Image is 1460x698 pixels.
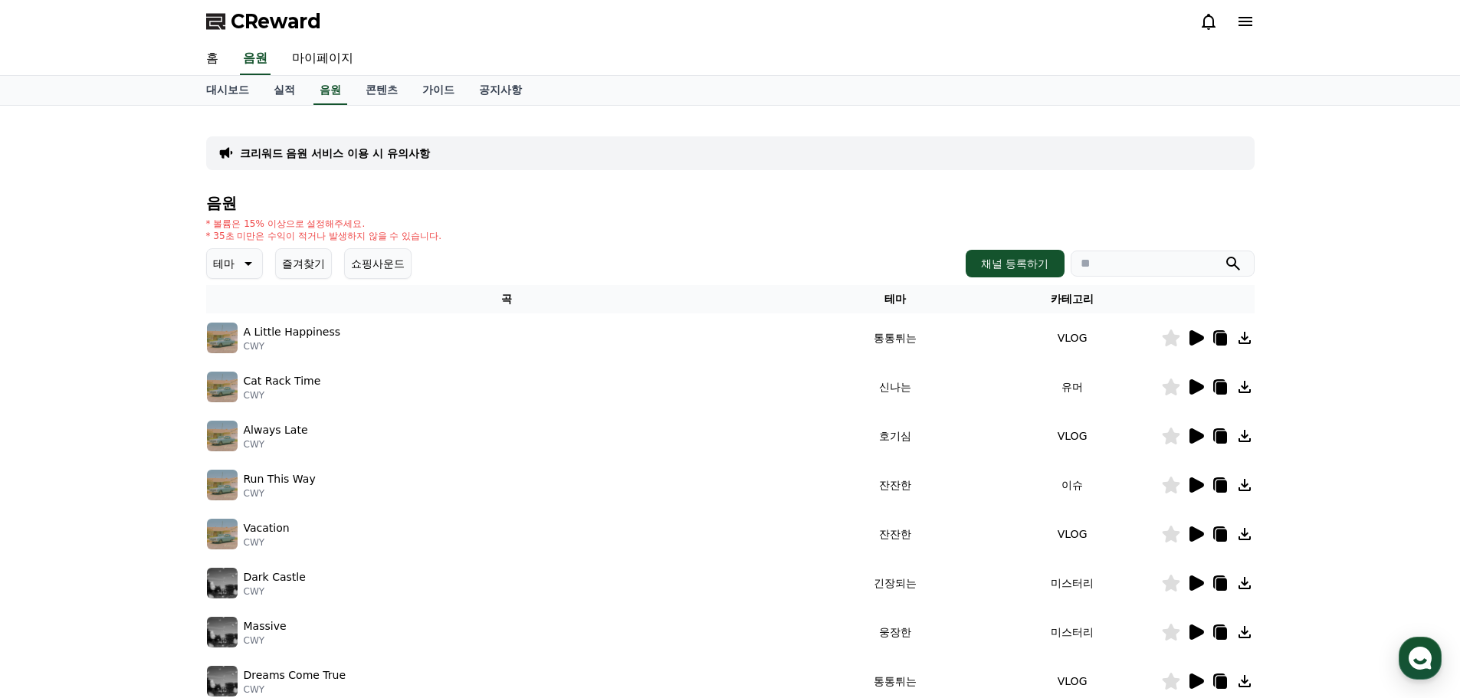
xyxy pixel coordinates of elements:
[237,509,255,521] span: 설정
[207,568,238,598] img: music
[344,248,412,279] button: 쇼핑사운드
[48,509,57,521] span: 홈
[207,323,238,353] img: music
[194,43,231,75] a: 홈
[244,585,306,598] p: CWY
[984,460,1161,510] td: 이슈
[140,510,159,522] span: 대화
[207,617,238,647] img: music
[807,460,984,510] td: 잔잔한
[984,608,1161,657] td: 미스터리
[313,76,347,105] a: 음원
[807,510,984,559] td: 잔잔한
[244,471,316,487] p: Run This Way
[206,230,442,242] p: * 35초 미만은 수익이 적거나 발생하지 않을 수 있습니다.
[984,510,1161,559] td: VLOG
[244,324,341,340] p: A Little Happiness
[206,9,321,34] a: CReward
[984,362,1161,411] td: 유머
[966,250,1064,277] button: 채널 등록하기
[206,248,263,279] button: 테마
[807,313,984,362] td: 통통튀는
[984,411,1161,460] td: VLOG
[807,362,984,411] td: 신나는
[807,411,984,460] td: 호기심
[984,313,1161,362] td: VLOG
[467,76,534,105] a: 공지사항
[244,487,316,500] p: CWY
[244,422,308,438] p: Always Late
[244,667,346,683] p: Dreams Come True
[275,248,332,279] button: 즐겨찾기
[207,666,238,696] img: music
[207,372,238,402] img: music
[244,683,346,696] p: CWY
[807,608,984,657] td: 웅장한
[244,373,321,389] p: Cat Rack Time
[984,285,1161,313] th: 카테고리
[410,76,467,105] a: 가이드
[280,43,366,75] a: 마이페이지
[244,536,290,549] p: CWY
[207,470,238,500] img: music
[807,559,984,608] td: 긴장되는
[244,438,308,451] p: CWY
[198,486,294,524] a: 설정
[101,486,198,524] a: 대화
[244,634,287,647] p: CWY
[244,618,287,634] p: Massive
[244,569,306,585] p: Dark Castle
[206,195,1255,211] h4: 음원
[213,253,235,274] p: 테마
[244,389,321,401] p: CWY
[353,76,410,105] a: 콘텐츠
[240,146,430,161] a: 크리워드 음원 서비스 이용 시 유의사항
[984,559,1161,608] td: 미스터리
[206,285,807,313] th: 곡
[244,520,290,536] p: Vacation
[807,285,984,313] th: 테마
[261,76,307,105] a: 실적
[5,486,101,524] a: 홈
[244,340,341,352] p: CWY
[194,76,261,105] a: 대시보드
[207,519,238,549] img: music
[240,43,271,75] a: 음원
[206,218,442,230] p: * 볼륨은 15% 이상으로 설정해주세요.
[207,421,238,451] img: music
[231,9,321,34] span: CReward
